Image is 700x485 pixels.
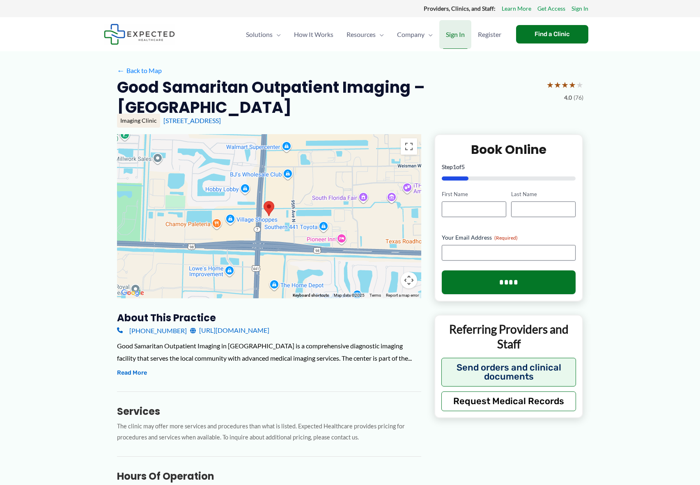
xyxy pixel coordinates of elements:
a: Get Access [537,3,565,14]
span: Resources [347,20,376,49]
button: Send orders and clinical documents [441,358,576,387]
span: Register [478,20,501,49]
button: Map camera controls [401,272,417,288]
span: ★ [554,77,561,92]
p: The clinic may offer more services and procedures than what is listed. Expected Healthcare provid... [117,421,421,443]
span: Sign In [446,20,465,49]
span: ★ [569,77,576,92]
span: Menu Toggle [273,20,281,49]
a: Terms (opens in new tab) [370,293,381,297]
span: (Required) [494,235,518,241]
img: Expected Healthcare Logo - side, dark font, small [104,24,175,45]
a: Sign In [571,3,588,14]
span: ★ [561,77,569,92]
nav: Primary Site Navigation [239,20,508,49]
h2: Good Samaritan Outpatient Imaging – [GEOGRAPHIC_DATA] [117,77,540,118]
a: ←Back to Map [117,64,162,77]
button: Toggle fullscreen view [401,138,417,155]
a: [URL][DOMAIN_NAME] [190,324,269,336]
a: Report a map error [386,293,419,297]
a: CompanyMenu Toggle [390,20,439,49]
a: Open this area in Google Maps (opens a new window) [119,288,146,298]
span: Company [397,20,425,49]
div: Good Samaritan Outpatient Imaging in [GEOGRAPHIC_DATA] is a comprehensive diagnostic imaging faci... [117,340,421,364]
div: Imaging Clinic [117,114,160,128]
p: Step of [442,164,576,170]
a: Sign In [439,20,471,49]
a: Learn More [502,3,531,14]
a: Register [471,20,508,49]
h2: Book Online [442,142,576,158]
span: 5 [461,163,465,170]
span: Solutions [246,20,273,49]
span: 1 [453,163,456,170]
span: 4.0 [564,92,572,103]
span: (76) [574,92,583,103]
span: How It Works [294,20,333,49]
a: How It Works [287,20,340,49]
label: First Name [442,190,506,198]
a: [PHONE_NUMBER] [117,324,187,336]
a: Find a Clinic [516,25,588,43]
span: Menu Toggle [425,20,433,49]
img: Google [119,288,146,298]
label: Your Email Address [442,233,576,242]
a: SolutionsMenu Toggle [239,20,287,49]
span: Map data ©2025 [334,293,365,297]
strong: Providers, Clinics, and Staff: [424,5,496,12]
span: ← [117,66,125,74]
a: ResourcesMenu Toggle [340,20,390,49]
span: Menu Toggle [376,20,384,49]
label: Last Name [511,190,576,198]
button: Keyboard shortcuts [293,293,329,298]
button: Request Medical Records [441,391,576,411]
span: ★ [576,77,583,92]
button: Read More [117,368,147,378]
h3: Hours of Operation [117,470,421,483]
span: ★ [546,77,554,92]
a: [STREET_ADDRESS] [163,117,221,124]
h3: Services [117,405,421,418]
p: Referring Providers and Staff [441,322,576,352]
h3: About this practice [117,311,421,324]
